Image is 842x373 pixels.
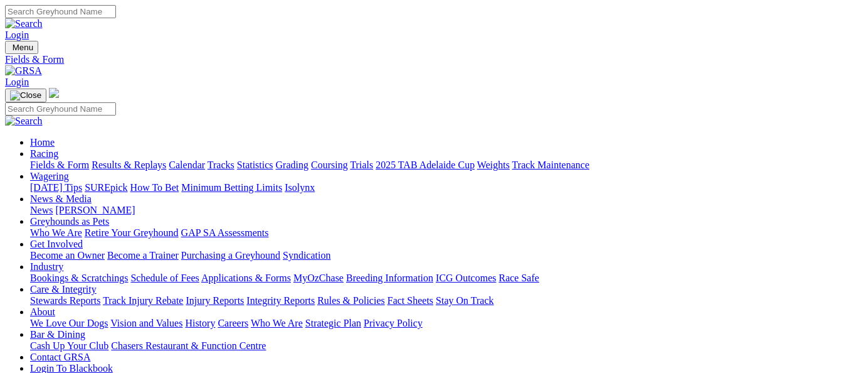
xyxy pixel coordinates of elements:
a: ICG Outcomes [436,273,496,283]
a: Stewards Reports [30,295,100,306]
a: Purchasing a Greyhound [181,250,280,261]
a: Syndication [283,250,330,261]
div: Care & Integrity [30,295,837,306]
div: About [30,318,837,329]
a: Get Involved [30,239,83,249]
button: Toggle navigation [5,89,46,102]
a: Retire Your Greyhound [85,227,179,238]
a: Applications & Forms [201,273,291,283]
a: Become an Owner [30,250,105,261]
a: Rules & Policies [317,295,385,306]
a: Cash Up Your Club [30,340,108,351]
a: News [30,205,53,215]
a: Become a Trainer [107,250,179,261]
a: News & Media [30,193,92,204]
a: Racing [30,148,58,159]
a: Wagering [30,171,69,181]
a: About [30,306,55,317]
div: Get Involved [30,250,837,261]
a: Track Maintenance [512,159,589,170]
a: How To Bet [130,182,179,193]
img: Search [5,116,43,127]
img: Close [10,90,41,100]
a: MyOzChase [293,273,344,283]
a: Isolynx [285,182,315,193]
a: Breeding Information [346,273,433,283]
div: Industry [30,273,837,284]
input: Search [5,102,116,116]
a: Strategic Plan [305,318,361,328]
a: Calendar [169,159,205,170]
img: Search [5,18,43,30]
button: Toggle navigation [5,41,38,54]
a: Chasers Restaurant & Function Centre [111,340,266,351]
a: Care & Integrity [30,284,97,295]
a: Fact Sheets [387,295,433,306]
a: Bar & Dining [30,329,85,340]
a: Weights [477,159,510,170]
div: Bar & Dining [30,340,837,352]
input: Search [5,5,116,18]
a: 2025 TAB Adelaide Cup [376,159,475,170]
div: Wagering [30,182,837,193]
a: Login [5,77,29,87]
a: Vision and Values [110,318,182,328]
a: Results & Replays [92,159,166,170]
a: Fields & Form [5,54,837,65]
a: Tracks [208,159,234,170]
a: Login [5,30,29,40]
a: GAP SA Assessments [181,227,269,238]
span: Menu [13,43,33,52]
a: History [185,318,215,328]
a: Race Safe [498,273,539,283]
a: Home [30,137,55,148]
a: Statistics [237,159,273,170]
a: Who We Are [30,227,82,238]
a: Coursing [311,159,348,170]
a: SUREpick [85,182,127,193]
div: News & Media [30,205,837,216]
a: [DATE] Tips [30,182,82,193]
a: Trials [350,159,373,170]
a: Stay On Track [436,295,493,306]
a: Integrity Reports [246,295,315,306]
a: [PERSON_NAME] [55,205,135,215]
a: Greyhounds as Pets [30,216,109,227]
a: Grading [276,159,308,170]
a: Bookings & Scratchings [30,273,128,283]
a: Injury Reports [186,295,244,306]
a: Who We Are [251,318,303,328]
a: Careers [218,318,248,328]
img: logo-grsa-white.png [49,88,59,98]
a: Privacy Policy [364,318,423,328]
div: Greyhounds as Pets [30,227,837,239]
a: Track Injury Rebate [103,295,183,306]
a: Fields & Form [30,159,89,170]
a: Schedule of Fees [130,273,199,283]
a: Minimum Betting Limits [181,182,282,193]
a: We Love Our Dogs [30,318,108,328]
a: Contact GRSA [30,352,90,362]
img: GRSA [5,65,42,77]
a: Industry [30,261,63,272]
div: Racing [30,159,837,171]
